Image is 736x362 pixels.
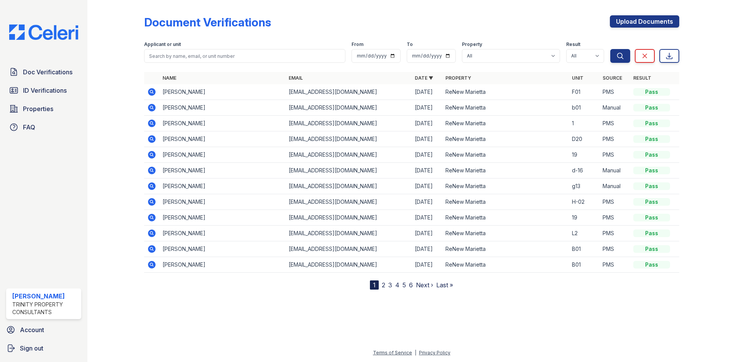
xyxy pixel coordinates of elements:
a: Email [289,75,303,81]
td: PMS [600,116,630,131]
td: ReNew Marietta [442,210,568,226]
div: Pass [633,88,670,96]
td: [DATE] [412,147,442,163]
td: L2 [569,226,600,241]
td: [PERSON_NAME] [159,116,286,131]
td: [DATE] [412,116,442,131]
td: [DATE] [412,226,442,241]
td: [DATE] [412,210,442,226]
label: Property [462,41,482,48]
div: Pass [633,182,670,190]
div: Pass [633,229,670,237]
td: 19 [569,147,600,163]
span: ID Verifications [23,86,67,95]
td: [EMAIL_ADDRESS][DOMAIN_NAME] [286,100,412,116]
a: Upload Documents [610,15,679,28]
span: Sign out [20,344,43,353]
td: B01 [569,257,600,273]
td: ReNew Marietta [442,116,568,131]
td: [PERSON_NAME] [159,194,286,210]
td: [EMAIL_ADDRESS][DOMAIN_NAME] [286,257,412,273]
input: Search by name, email, or unit number [144,49,345,63]
td: [DATE] [412,163,442,179]
td: ReNew Marietta [442,163,568,179]
td: PMS [600,147,630,163]
a: Sign out [3,341,84,356]
td: [EMAIL_ADDRESS][DOMAIN_NAME] [286,241,412,257]
td: [EMAIL_ADDRESS][DOMAIN_NAME] [286,131,412,147]
td: Manual [600,179,630,194]
a: 4 [395,281,399,289]
td: [PERSON_NAME] [159,241,286,257]
div: Pass [633,120,670,127]
a: 6 [409,281,413,289]
td: [PERSON_NAME] [159,163,286,179]
td: ReNew Marietta [442,241,568,257]
a: Source [603,75,622,81]
label: From [352,41,363,48]
div: Pass [633,261,670,269]
span: Properties [23,104,53,113]
td: g13 [569,179,600,194]
td: Manual [600,100,630,116]
td: [EMAIL_ADDRESS][DOMAIN_NAME] [286,147,412,163]
td: H-02 [569,194,600,210]
td: [EMAIL_ADDRESS][DOMAIN_NAME] [286,116,412,131]
img: CE_Logo_Blue-a8612792a0a2168367f1c8372b55b34899dd931a85d93a1a3d3e32e68fde9ad4.png [3,25,84,40]
td: ReNew Marietta [442,100,568,116]
td: d-16 [569,163,600,179]
td: F01 [569,84,600,100]
a: Unit [572,75,583,81]
td: [PERSON_NAME] [159,147,286,163]
td: [DATE] [412,179,442,194]
td: PMS [600,131,630,147]
td: [PERSON_NAME] [159,257,286,273]
a: Properties [6,101,81,116]
div: Pass [633,151,670,159]
td: [EMAIL_ADDRESS][DOMAIN_NAME] [286,226,412,241]
div: Pass [633,214,670,221]
td: [DATE] [412,194,442,210]
td: PMS [600,84,630,100]
td: [PERSON_NAME] [159,210,286,226]
td: [DATE] [412,84,442,100]
td: PMS [600,257,630,273]
td: [PERSON_NAME] [159,179,286,194]
div: [PERSON_NAME] [12,292,78,301]
td: B01 [569,241,600,257]
a: Doc Verifications [6,64,81,80]
td: Manual [600,163,630,179]
td: PMS [600,226,630,241]
td: D20 [569,131,600,147]
a: 2 [382,281,385,289]
a: Last » [436,281,453,289]
label: Result [566,41,580,48]
td: [EMAIL_ADDRESS][DOMAIN_NAME] [286,179,412,194]
td: [DATE] [412,241,442,257]
div: Pass [633,135,670,143]
a: Name [163,75,176,81]
span: Account [20,325,44,334]
a: 5 [402,281,406,289]
a: FAQ [6,120,81,135]
td: [EMAIL_ADDRESS][DOMAIN_NAME] [286,163,412,179]
td: PMS [600,210,630,226]
td: PMS [600,194,630,210]
td: ReNew Marietta [442,179,568,194]
span: FAQ [23,123,35,132]
div: Pass [633,104,670,111]
td: ReNew Marietta [442,194,568,210]
div: Pass [633,245,670,253]
a: Next › [416,281,433,289]
label: Applicant or unit [144,41,181,48]
td: ReNew Marietta [442,131,568,147]
a: Terms of Service [373,350,412,355]
a: Date ▼ [415,75,433,81]
td: [PERSON_NAME] [159,226,286,241]
td: PMS [600,241,630,257]
td: b01 [569,100,600,116]
td: [PERSON_NAME] [159,100,286,116]
div: Pass [633,198,670,206]
span: Doc Verifications [23,67,72,77]
td: [PERSON_NAME] [159,131,286,147]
